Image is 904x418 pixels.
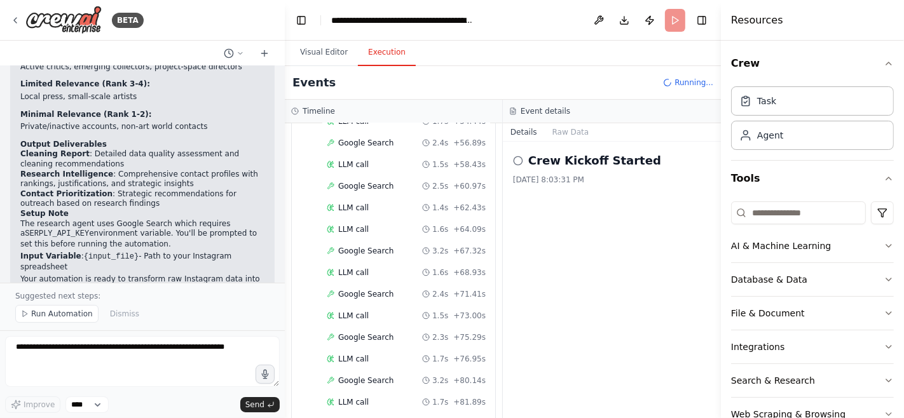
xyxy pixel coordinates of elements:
[528,152,661,170] h2: Crew Kickoff Started
[20,149,264,169] li: : Detailed data quality assessment and cleaning recommendations
[338,332,394,342] span: Google Search
[757,129,783,142] div: Agent
[240,397,280,412] button: Send
[731,297,894,330] button: File & Document
[338,224,369,234] span: LLM call
[331,14,474,27] nav: breadcrumb
[20,209,69,218] strong: Setup Note
[15,305,99,323] button: Run Automation
[453,354,486,364] span: + 76.95s
[453,224,486,234] span: + 64.09s
[20,92,264,102] li: Local press, small-scale artists
[338,267,369,278] span: LLM call
[256,365,275,384] button: Click to speak your automation idea
[432,354,448,364] span: 1.7s
[338,354,369,364] span: LLM call
[20,170,264,189] li: : Comprehensive contact profiles with rankings, justifications, and strategic insights
[453,375,486,386] span: + 80.14s
[338,311,369,321] span: LLM call
[219,46,249,61] button: Switch to previous chat
[20,149,90,158] strong: Cleaning Report
[20,252,264,272] p: : - Path to your Instagram spreadsheet
[453,159,486,170] span: + 58.43s
[521,106,570,116] h3: Event details
[432,138,448,148] span: 2.4s
[25,229,89,238] code: SERPLY_API_KEY
[453,289,486,299] span: + 71.41s
[453,332,486,342] span: + 75.29s
[432,311,448,321] span: 1.5s
[20,252,81,260] strong: Input Variable
[432,375,448,386] span: 3.2s
[453,397,486,407] span: + 81.89s
[20,189,264,209] li: : Strategic recommendations for outreach based on research findings
[731,161,894,196] button: Tools
[731,46,894,81] button: Crew
[453,138,486,148] span: + 56.89s
[358,39,416,66] button: Execution
[24,400,55,410] span: Improve
[731,81,894,160] div: Crew
[432,203,448,213] span: 1.4s
[20,219,264,250] p: The research agent uses Google Search which requires a environment variable. You'll be prompted t...
[292,11,310,29] button: Hide left sidebar
[338,181,394,191] span: Google Search
[513,175,711,185] div: [DATE] 8:03:31 PM
[15,291,270,301] p: Suggested next steps:
[731,13,783,28] h4: Resources
[20,189,113,198] strong: Contact Prioritization
[338,375,394,386] span: Google Search
[20,170,113,179] strong: Research Intelligence
[432,332,448,342] span: 2.3s
[731,229,894,262] button: AI & Machine Learning
[338,203,369,213] span: LLM call
[731,330,894,363] button: Integrations
[338,289,394,299] span: Google Search
[453,181,486,191] span: + 60.97s
[503,123,545,141] button: Details
[693,11,711,29] button: Hide right sidebar
[245,400,264,410] span: Send
[453,246,486,256] span: + 67.32s
[20,62,264,72] li: Active critics, emerging collectors, project-space directors
[20,79,150,88] strong: Limited Relevance (Rank 3-4):
[303,106,335,116] h3: Timeline
[432,159,448,170] span: 1.5s
[20,122,264,132] li: Private/inactive accounts, non-art world contacts
[757,95,776,107] div: Task
[453,311,486,321] span: + 73.00s
[104,305,146,323] button: Dismiss
[20,274,264,294] p: Your automation is ready to transform raw Instagram data into strategic art-world intelligence!
[432,267,448,278] span: 1.6s
[338,159,369,170] span: LLM call
[545,123,597,141] button: Raw Data
[290,39,358,66] button: Visual Editor
[338,397,369,407] span: LLM call
[20,110,152,119] strong: Minimal Relevance (Rank 1-2):
[432,246,448,256] span: 3.2s
[432,224,448,234] span: 1.6s
[254,46,275,61] button: Start a new chat
[675,78,713,88] span: Running...
[110,309,139,319] span: Dismiss
[84,252,139,261] code: {input_file}
[432,397,448,407] span: 1.7s
[453,267,486,278] span: + 68.93s
[5,396,60,413] button: Improve
[338,246,394,256] span: Google Search
[112,13,144,28] div: BETA
[731,263,894,296] button: Database & Data
[338,138,394,148] span: Google Search
[432,289,448,299] span: 2.4s
[31,309,93,319] span: Run Automation
[731,364,894,397] button: Search & Research
[25,6,102,34] img: Logo
[292,74,336,91] h2: Events
[20,140,107,149] strong: Output Deliverables
[453,203,486,213] span: + 62.43s
[432,181,448,191] span: 2.5s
